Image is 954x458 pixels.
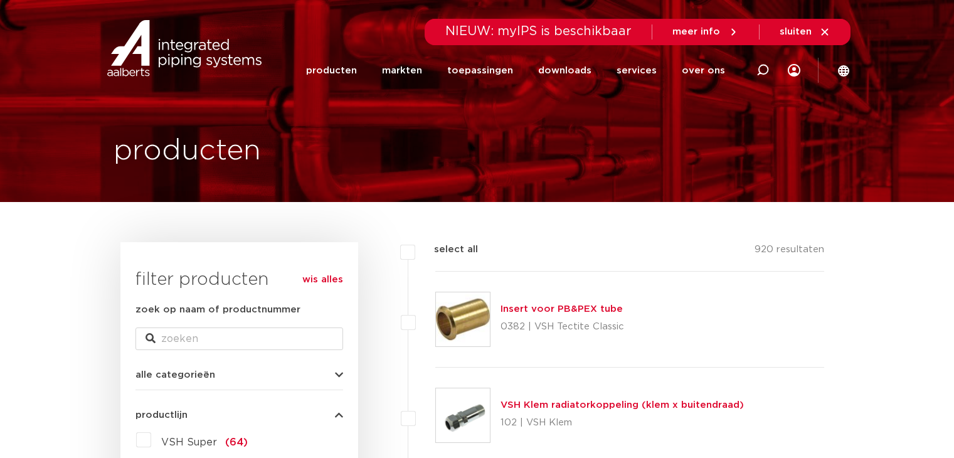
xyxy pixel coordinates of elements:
img: Thumbnail for VSH Klem radiatorkoppeling (klem x buitendraad) [436,388,490,442]
a: services [617,45,657,96]
a: sluiten [780,26,830,38]
p: 920 resultaten [755,242,824,262]
p: 102 | VSH Klem [501,413,744,433]
span: alle categorieën [135,370,215,380]
span: NIEUW: myIPS is beschikbaar [445,25,632,38]
button: alle categorieën [135,370,343,380]
span: productlijn [135,410,188,420]
a: downloads [538,45,591,96]
label: zoek op naam of productnummer [135,302,300,317]
input: zoeken [135,328,343,350]
button: productlijn [135,410,343,420]
a: markten [382,45,422,96]
h3: filter producten [135,267,343,292]
img: Thumbnail for Insert voor PB&PEX tube [436,292,490,346]
label: select all [415,242,478,257]
a: meer info [672,26,739,38]
span: meer info [672,27,720,36]
p: 0382 | VSH Tectite Classic [501,317,624,337]
a: toepassingen [447,45,513,96]
a: over ons [682,45,725,96]
a: wis alles [302,272,343,287]
h1: producten [114,131,261,171]
div: my IPS [788,45,800,96]
span: VSH Super [161,437,217,447]
nav: Menu [306,45,725,96]
a: Insert voor PB&PEX tube [501,304,623,314]
span: sluiten [780,27,812,36]
a: producten [306,45,357,96]
a: VSH Klem radiatorkoppeling (klem x buitendraad) [501,400,744,410]
span: (64) [225,437,248,447]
